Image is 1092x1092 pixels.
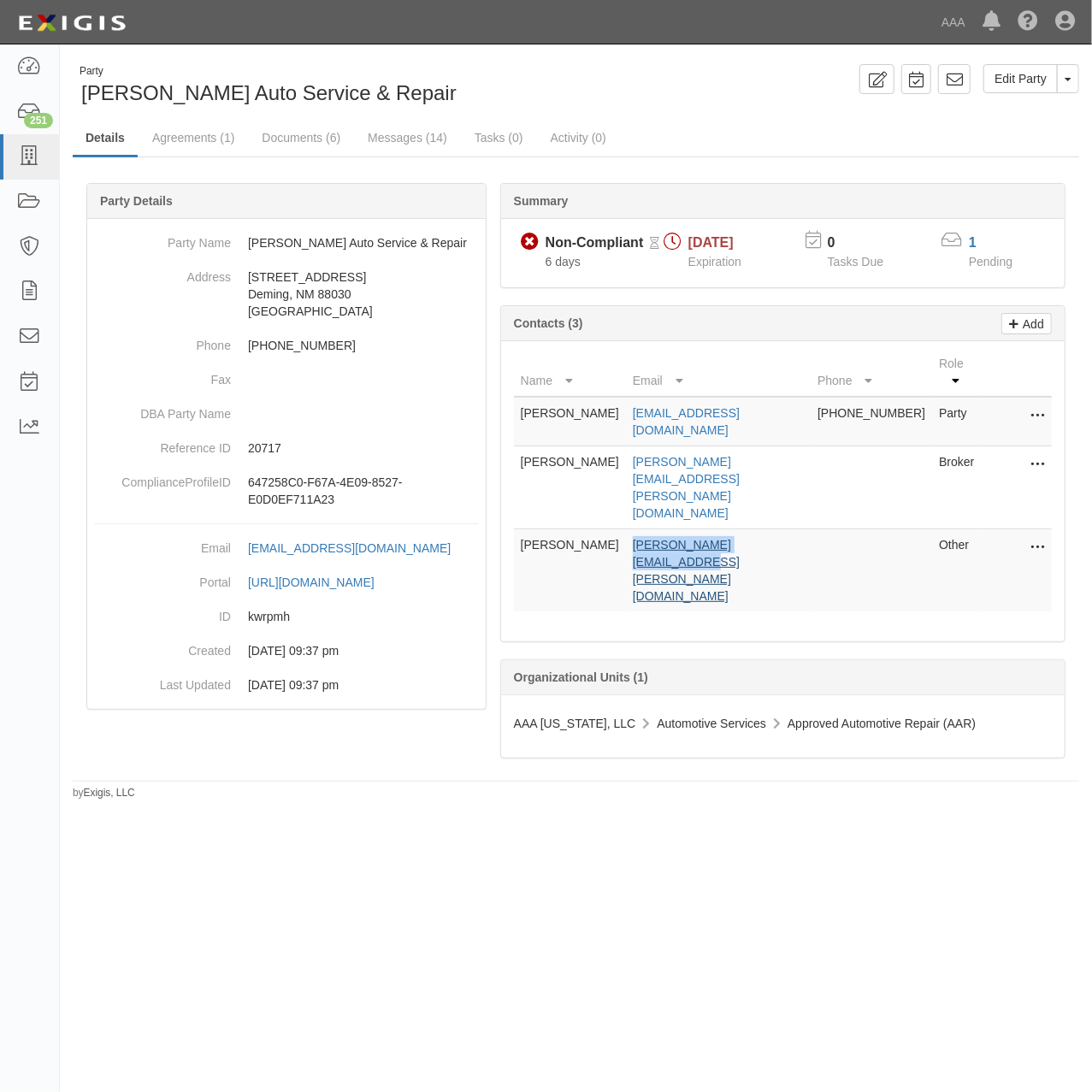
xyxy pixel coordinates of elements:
a: [PERSON_NAME][EMAIL_ADDRESS][PERSON_NAME][DOMAIN_NAME] [633,538,740,603]
dd: 03/09/2023 09:37 pm [94,668,479,702]
i: Pending Review [650,238,659,250]
dd: [STREET_ADDRESS] Deming, NM 88030 [GEOGRAPHIC_DATA] [94,260,479,328]
img: logo-5460c22ac91f19d4615b14bd174203de0afe785f0fc80cf4dbbc73dc1793850b.png [13,8,131,38]
a: [EMAIL_ADDRESS][DOMAIN_NAME] [248,541,469,555]
th: Role [932,348,983,397]
td: [PERSON_NAME] [514,529,626,612]
a: Edit Party [983,64,1058,93]
a: Exigis, LLC [84,787,135,799]
p: 647258C0-F67A-4E09-8527-E0D0EF711A23 [248,474,479,508]
p: 20717 [248,440,479,457]
td: [PERSON_NAME] [514,446,626,529]
small: by [73,786,135,800]
b: Contacts (3) [514,316,583,330]
dt: Reference ID [94,431,231,457]
a: [EMAIL_ADDRESS][DOMAIN_NAME] [633,406,740,437]
a: Activity (0) [538,121,619,155]
b: Organizational Units (1) [514,670,648,684]
p: Add [1018,314,1044,334]
dt: ID [94,599,231,625]
dd: kwrpmh [94,599,479,634]
td: Party [932,397,983,446]
a: AAA [933,5,974,39]
dd: [PERSON_NAME] Auto Service & Repair [94,226,479,260]
div: Party [80,64,457,79]
dd: 03/09/2023 09:37 pm [94,634,479,668]
i: Help Center - Complianz [1018,12,1038,32]
dt: Party Name [94,226,231,251]
i: Non-Compliant [521,233,539,251]
td: [PHONE_NUMBER] [811,397,932,446]
span: Tasks Due [828,255,883,269]
dt: Email [94,531,231,557]
a: Details [73,121,138,157]
a: [PERSON_NAME][EMAIL_ADDRESS][PERSON_NAME][DOMAIN_NAME] [633,455,740,520]
span: AAA [US_STATE], LLC [514,717,636,730]
span: [DATE] [688,235,734,250]
span: Since 10/01/2025 [546,255,581,269]
span: Expiration [688,255,741,269]
div: 251 [24,113,53,128]
span: Pending [969,255,1012,269]
p: 0 [828,233,905,253]
span: [PERSON_NAME] Auto Service & Repair [81,81,457,104]
span: Approved Automotive Repair (AAR) [788,717,976,730]
dt: Fax [94,363,231,388]
a: Messages (14) [355,121,460,155]
th: Email [626,348,811,397]
div: [EMAIL_ADDRESS][DOMAIN_NAME] [248,540,451,557]
dt: Created [94,634,231,659]
td: Other [932,529,983,612]
b: Party Details [100,194,173,208]
a: Tasks (0) [462,121,536,155]
dt: DBA Party Name [94,397,231,422]
dt: Address [94,260,231,286]
td: [PERSON_NAME] [514,397,626,446]
a: Add [1001,313,1052,334]
td: Broker [932,446,983,529]
dt: Portal [94,565,231,591]
dt: ComplianceProfileID [94,465,231,491]
a: Agreements (1) [139,121,247,155]
dt: Phone [94,328,231,354]
dt: Last Updated [94,668,231,694]
div: Non-Compliant [546,233,644,253]
th: Name [514,348,626,397]
a: Documents (6) [249,121,353,155]
div: Mitchel's Auto Service & Repair [73,64,564,108]
span: Automotive Services [657,717,766,730]
b: Summary [514,194,569,208]
a: [URL][DOMAIN_NAME] [248,576,393,589]
a: 1 [969,235,977,250]
dd: [PHONE_NUMBER] [94,328,479,363]
th: Phone [811,348,932,397]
